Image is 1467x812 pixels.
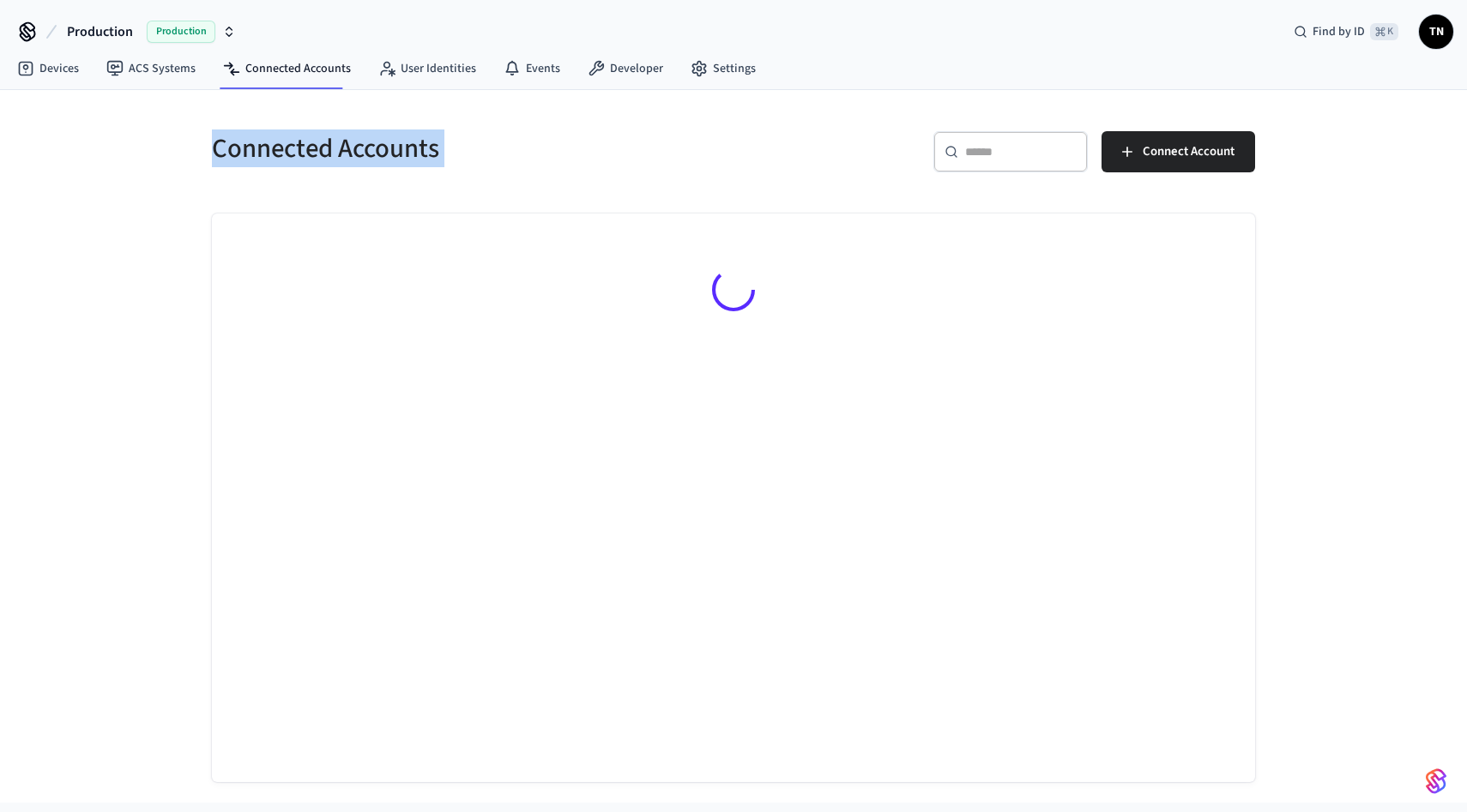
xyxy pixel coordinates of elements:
span: Production [147,21,215,43]
span: Find by ID [1313,23,1365,40]
span: Connect Account [1143,141,1235,163]
button: TN [1419,15,1453,49]
a: Connected Accounts [209,53,365,84]
a: Events [490,53,574,84]
span: ⌘ K [1370,23,1398,40]
a: User Identities [365,53,490,84]
span: Production [67,21,133,42]
h5: Connected Accounts [212,131,723,166]
a: Settings [677,53,770,84]
a: ACS Systems [93,53,209,84]
button: Connect Account [1102,131,1255,172]
div: Find by ID⌘ K [1280,16,1412,47]
span: TN [1421,16,1452,47]
img: SeamLogoGradient.69752ec5.svg [1426,767,1446,795]
a: Developer [574,53,677,84]
a: Devices [3,53,93,84]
